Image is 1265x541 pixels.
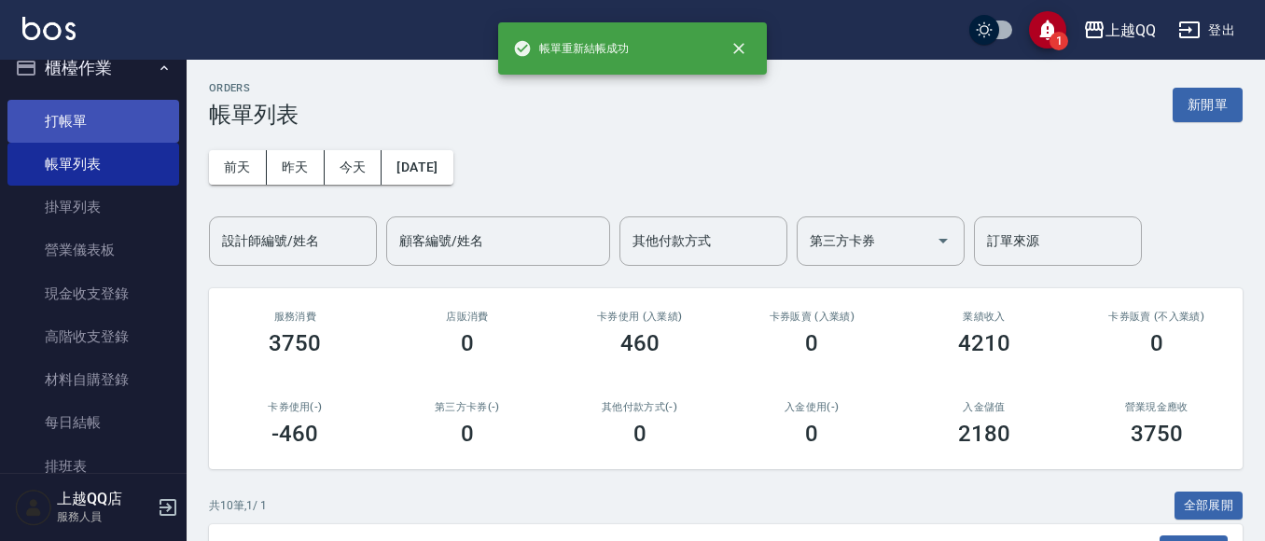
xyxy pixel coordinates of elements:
a: 排班表 [7,445,179,488]
h2: 卡券使用 (入業績) [576,311,703,323]
h3: 0 [461,330,474,356]
h2: 卡券販賣 (不入業績) [1092,311,1220,323]
a: 現金收支登錄 [7,272,179,315]
h3: 4210 [958,330,1010,356]
h5: 上越QQ店 [57,490,152,508]
h3: 2180 [958,421,1010,447]
h3: 460 [620,330,660,356]
h3: 帳單列表 [209,102,299,128]
h3: 3750 [269,330,321,356]
h2: ORDERS [209,82,299,94]
h2: 卡券使用(-) [231,401,359,413]
h2: 卡券販賣 (入業績) [748,311,876,323]
a: 材料自購登錄 [7,358,179,401]
div: 上越QQ [1105,19,1156,42]
h2: 其他付款方式(-) [576,401,703,413]
h3: 0 [1150,330,1163,356]
h2: 入金儲值 [921,401,1049,413]
button: 櫃檯作業 [7,44,179,92]
a: 新開單 [1173,95,1243,113]
button: 登出 [1171,13,1243,48]
a: 每日結帳 [7,401,179,444]
span: 1 [1050,32,1068,50]
h3: 0 [805,421,818,447]
h2: 第三方卡券(-) [404,401,532,413]
h3: 0 [633,421,646,447]
a: 掛單列表 [7,186,179,229]
a: 營業儀表板 [7,229,179,271]
a: 打帳單 [7,100,179,143]
button: save [1029,11,1066,49]
button: [DATE] [382,150,452,185]
h2: 營業現金應收 [1092,401,1220,413]
h2: 店販消費 [404,311,532,323]
h2: 業績收入 [921,311,1049,323]
h3: 服務消費 [231,311,359,323]
button: 全部展開 [1175,492,1244,520]
h2: 入金使用(-) [748,401,876,413]
h3: 0 [805,330,818,356]
p: 服務人員 [57,508,152,525]
button: close [718,28,759,69]
h3: 0 [461,421,474,447]
button: 前天 [209,150,267,185]
button: 上越QQ [1076,11,1163,49]
button: 今天 [325,150,382,185]
img: Logo [22,17,76,40]
h3: 3750 [1131,421,1183,447]
a: 高階收支登錄 [7,315,179,358]
p: 共 10 筆, 1 / 1 [209,497,267,514]
a: 帳單列表 [7,143,179,186]
button: Open [928,226,958,256]
button: 昨天 [267,150,325,185]
button: 新開單 [1173,88,1243,122]
span: 帳單重新結帳成功 [513,39,629,58]
h3: -460 [271,421,318,447]
img: Person [15,489,52,526]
